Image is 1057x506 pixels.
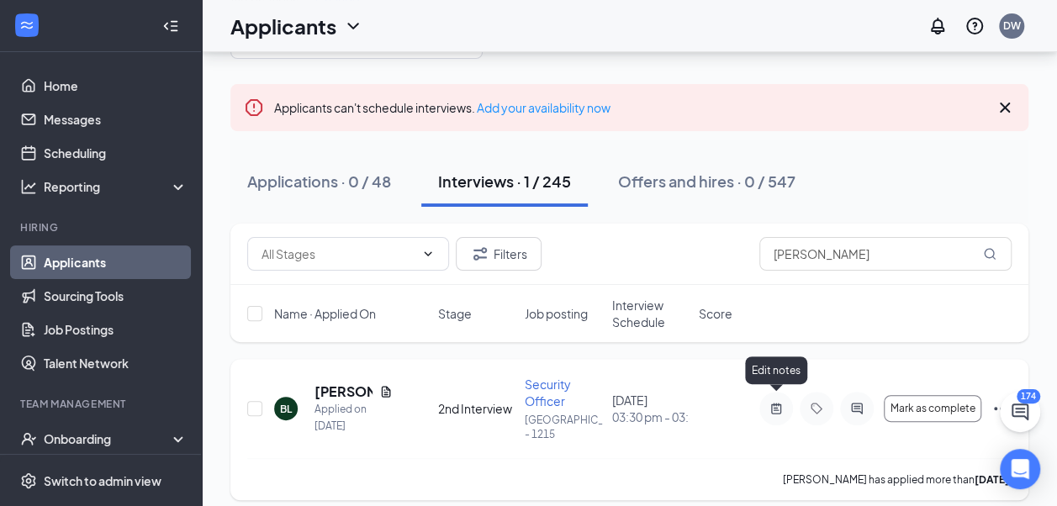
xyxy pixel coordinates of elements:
[477,100,610,115] a: Add your availability now
[44,430,173,447] div: Onboarding
[612,408,689,425] span: 03:30 pm - 03:45 pm
[274,305,376,322] span: Name · Applied On
[438,171,571,192] div: Interviews · 1 / 245
[438,305,472,322] span: Stage
[847,402,867,415] svg: ActiveChat
[247,171,391,192] div: Applications · 0 / 48
[20,397,184,411] div: Team Management
[928,16,948,36] svg: Notifications
[379,385,393,398] svg: Document
[438,400,515,417] div: 2nd Interview
[343,16,363,36] svg: ChevronDown
[1000,392,1040,432] button: ChatActive
[244,98,264,118] svg: Error
[314,382,373,401] h5: [PERSON_NAME]
[421,247,435,261] svg: ChevronDown
[525,413,601,441] p: [GEOGRAPHIC_DATA] - 1215
[806,402,827,415] svg: Tag
[44,178,188,195] div: Reporting
[20,220,184,235] div: Hiring
[20,472,37,489] svg: Settings
[525,377,571,408] span: Security Officer
[470,244,490,264] svg: Filter
[44,346,188,380] a: Talent Network
[612,392,689,425] div: [DATE]
[766,402,786,415] svg: ActiveNote
[745,356,807,384] div: Edit notes
[975,473,1009,486] b: [DATE]
[44,103,188,136] a: Messages
[44,313,188,346] a: Job Postings
[612,297,689,330] span: Interview Schedule
[314,401,393,435] div: Applied on [DATE]
[44,69,188,103] a: Home
[759,237,1012,271] input: Search in interviews
[262,245,415,263] input: All Stages
[274,100,610,115] span: Applicants can't schedule interviews.
[20,178,37,195] svg: Analysis
[44,245,188,279] a: Applicants
[618,171,795,192] div: Offers and hires · 0 / 547
[230,12,336,40] h1: Applicants
[280,402,292,416] div: BL
[891,403,975,414] span: Mark as complete
[20,430,37,447] svg: UserCheck
[983,247,996,261] svg: MagnifyingGlass
[44,279,188,313] a: Sourcing Tools
[44,136,188,170] a: Scheduling
[783,472,1012,487] p: [PERSON_NAME] has applied more than .
[1000,449,1040,489] div: Open Intercom Messenger
[699,305,732,322] span: Score
[44,472,161,489] div: Switch to admin view
[995,98,1015,118] svg: Cross
[525,305,588,322] span: Job posting
[162,18,179,34] svg: Collapse
[965,16,985,36] svg: QuestionInfo
[456,237,542,271] button: Filter Filters
[1017,389,1040,403] div: 174
[991,398,1012,419] svg: Ellipses
[884,395,981,422] button: Mark as complete
[18,17,35,34] svg: WorkstreamLogo
[1010,402,1030,422] svg: ChatActive
[1003,18,1021,33] div: DW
